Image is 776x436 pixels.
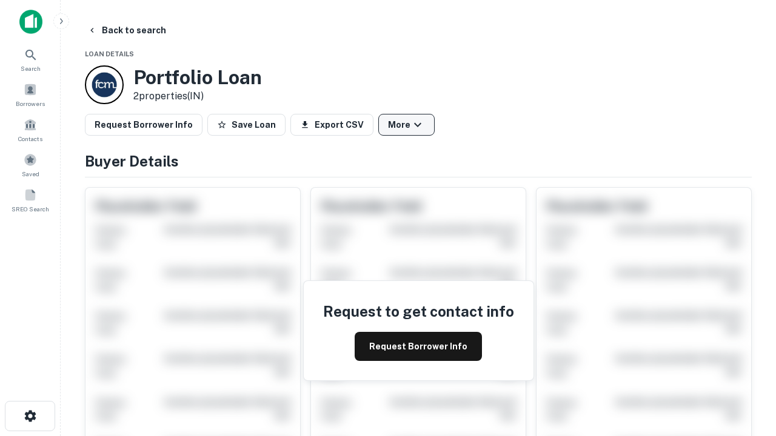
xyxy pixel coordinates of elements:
[4,113,57,146] a: Contacts
[22,169,39,179] span: Saved
[378,114,435,136] button: More
[12,204,49,214] span: SREO Search
[323,300,514,322] h4: Request to get contact info
[133,89,262,104] p: 2 properties (IN)
[4,183,57,216] a: SREO Search
[85,50,134,58] span: Loan Details
[85,150,752,172] h4: Buyer Details
[82,19,171,41] button: Back to search
[19,10,42,34] img: capitalize-icon.png
[18,134,42,144] span: Contacts
[85,114,202,136] button: Request Borrower Info
[290,114,373,136] button: Export CSV
[207,114,286,136] button: Save Loan
[355,332,482,361] button: Request Borrower Info
[4,148,57,181] a: Saved
[21,64,41,73] span: Search
[16,99,45,108] span: Borrowers
[4,78,57,111] a: Borrowers
[133,66,262,89] h3: Portfolio Loan
[715,339,776,397] iframe: Chat Widget
[4,43,57,76] a: Search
